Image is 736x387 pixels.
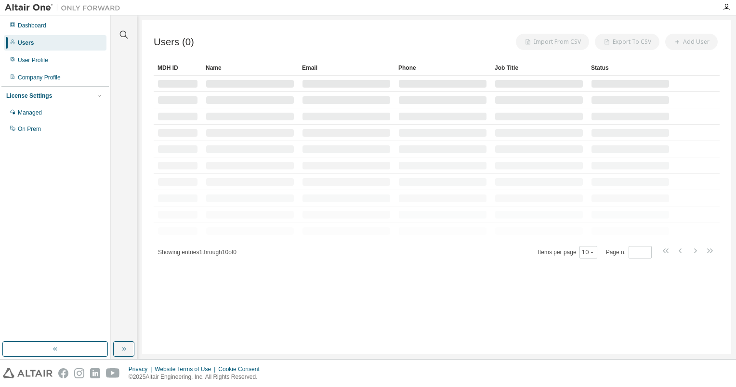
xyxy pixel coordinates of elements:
div: Privacy [129,365,155,373]
p: © 2025 Altair Engineering, Inc. All Rights Reserved. [129,373,265,381]
img: altair_logo.svg [3,368,53,378]
button: Add User [665,34,718,50]
span: Items per page [538,246,597,258]
button: Export To CSV [595,34,659,50]
div: Dashboard [18,22,46,29]
button: Import From CSV [516,34,589,50]
div: License Settings [6,92,52,100]
img: facebook.svg [58,368,68,378]
div: On Prem [18,125,41,133]
div: Status [591,60,670,76]
div: User Profile [18,56,48,64]
button: 10 [582,248,595,256]
div: Name [206,60,294,76]
div: Job Title [495,60,583,76]
div: Users [18,39,34,47]
img: instagram.svg [74,368,84,378]
div: Company Profile [18,74,61,81]
div: Email [302,60,391,76]
span: Users (0) [154,37,194,48]
span: Page n. [606,246,652,258]
div: Cookie Consent [218,365,265,373]
div: MDH ID [158,60,198,76]
img: Altair One [5,3,125,13]
div: Website Terms of Use [155,365,218,373]
img: linkedin.svg [90,368,100,378]
div: Phone [398,60,487,76]
div: Managed [18,109,42,116]
img: youtube.svg [106,368,120,378]
span: Showing entries 1 through 10 of 0 [158,249,237,256]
